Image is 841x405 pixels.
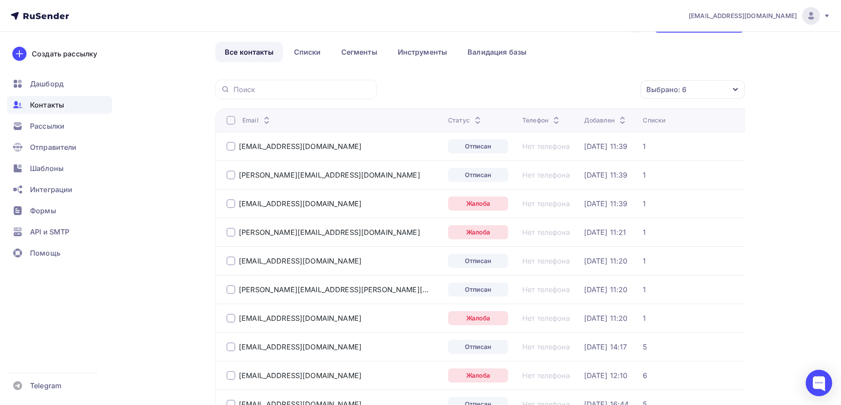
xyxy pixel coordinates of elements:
[30,163,64,174] span: Шаблоны
[522,285,570,294] div: Нет телефона
[584,199,628,208] a: [DATE] 11:39
[689,11,797,20] span: [EMAIL_ADDRESS][DOMAIN_NAME]
[522,199,570,208] a: Нет телефона
[30,142,77,152] span: Отправители
[643,314,646,323] a: 1
[7,117,112,135] a: Рассылки
[522,228,570,237] div: Нет телефона
[32,48,97,59] div: Создать рассылку
[215,42,283,62] a: Все контакты
[7,202,112,219] a: Формы
[689,7,830,25] a: [EMAIL_ADDRESS][DOMAIN_NAME]
[448,368,508,383] a: Жалоба
[448,168,508,182] a: Отписан
[643,142,646,151] a: 1
[388,42,457,62] a: Инструменты
[30,227,69,237] span: API и SMTP
[448,197,508,211] a: Жалоба
[522,314,570,323] a: Нет телефона
[584,314,628,323] div: [DATE] 11:20
[522,142,570,151] a: Нет телефона
[239,314,362,323] a: [EMAIL_ADDRESS][DOMAIN_NAME]
[30,248,60,258] span: Помощь
[458,42,536,62] a: Валидация базы
[448,282,508,297] a: Отписан
[643,285,646,294] div: 1
[7,160,112,177] a: Шаблоны
[239,142,362,151] a: [EMAIL_ADDRESS][DOMAIN_NAME]
[643,342,647,351] a: 5
[242,116,272,125] div: Email
[522,342,570,351] a: Нет телефона
[285,42,330,62] a: Списки
[239,199,362,208] a: [EMAIL_ADDRESS][DOMAIN_NAME]
[30,380,61,391] span: Telegram
[448,311,508,325] a: Жалоба
[584,142,628,151] a: [DATE] 11:39
[448,254,508,268] a: Отписан
[584,256,628,265] a: [DATE] 11:20
[584,285,628,294] a: [DATE] 11:20
[239,371,362,380] a: [EMAIL_ADDRESS][DOMAIN_NAME]
[643,199,646,208] a: 1
[7,96,112,114] a: Контакты
[643,228,646,237] div: 1
[643,171,646,179] div: 1
[239,256,362,265] a: [EMAIL_ADDRESS][DOMAIN_NAME]
[522,256,570,265] a: Нет телефона
[584,228,626,237] a: [DATE] 11:21
[30,184,72,195] span: Интеграции
[7,75,112,93] a: Дашборд
[522,371,570,380] a: Нет телефона
[643,116,665,125] div: Списки
[584,342,627,351] div: [DATE] 14:17
[522,116,562,125] div: Телефон
[584,371,628,380] div: [DATE] 12:10
[30,100,64,110] span: Контакты
[448,139,508,153] a: Отписан
[239,285,429,294] a: [PERSON_NAME][EMAIL_ADDRESS][PERSON_NAME][DOMAIN_NAME]
[30,121,64,131] span: Рассылки
[448,225,508,239] a: Жалоба
[448,340,508,354] a: Отписан
[584,171,628,179] div: [DATE] 11:39
[239,171,420,179] a: [PERSON_NAME][EMAIL_ADDRESS][DOMAIN_NAME]
[643,371,647,380] a: 6
[239,228,420,237] a: [PERSON_NAME][EMAIL_ADDRESS][DOMAIN_NAME]
[522,171,570,179] a: Нет телефона
[239,342,362,351] a: [EMAIL_ADDRESS][DOMAIN_NAME]
[640,80,745,99] button: Выбрано: 6
[643,256,646,265] div: 1
[234,85,371,94] input: Поиск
